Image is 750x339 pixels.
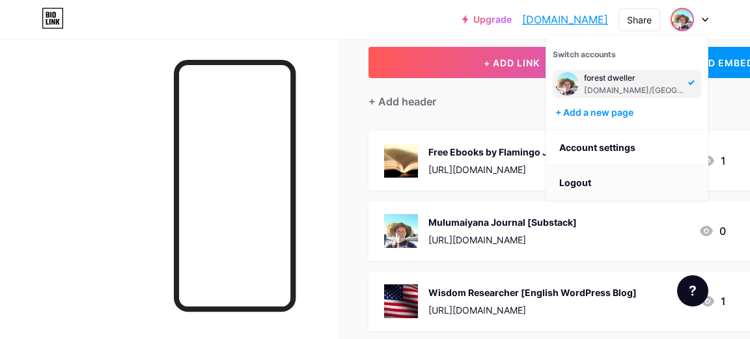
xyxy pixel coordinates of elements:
div: [URL][DOMAIN_NAME] [428,303,637,317]
a: [DOMAIN_NAME] [522,12,608,27]
div: 0 [699,223,726,239]
div: 1 [700,293,726,309]
img: Free Ebooks by Flamingo Journal [Books2Read] [384,144,418,178]
div: Share [627,13,652,27]
div: Wisdom Researcher [English WordPress Blog] [428,286,637,299]
button: + ADD LINK [368,47,655,78]
img: Wisdom Researcher [English WordPress Blog] [384,284,418,318]
div: forest dweller [584,73,684,83]
div: [DOMAIN_NAME]/[GEOGRAPHIC_DATA] [584,85,684,96]
li: Logout [546,165,708,200]
div: + Add a new page [555,106,701,119]
div: [URL][DOMAIN_NAME] [428,163,643,176]
a: Upgrade [462,14,512,25]
div: Mulumaiyana Journal [Substack] [428,215,577,229]
div: 1 [700,153,726,169]
a: Account settings [546,130,708,165]
div: [URL][DOMAIN_NAME] [428,233,577,247]
div: Free Ebooks by Flamingo Journal [Books2Read] [428,145,643,159]
img: Mulumaiyana Journal [Substack] [384,214,418,248]
img: baden [555,72,579,96]
img: baden [672,9,693,30]
span: Switch accounts [553,49,616,59]
span: + ADD LINK [484,57,540,68]
div: + Add header [368,94,436,109]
